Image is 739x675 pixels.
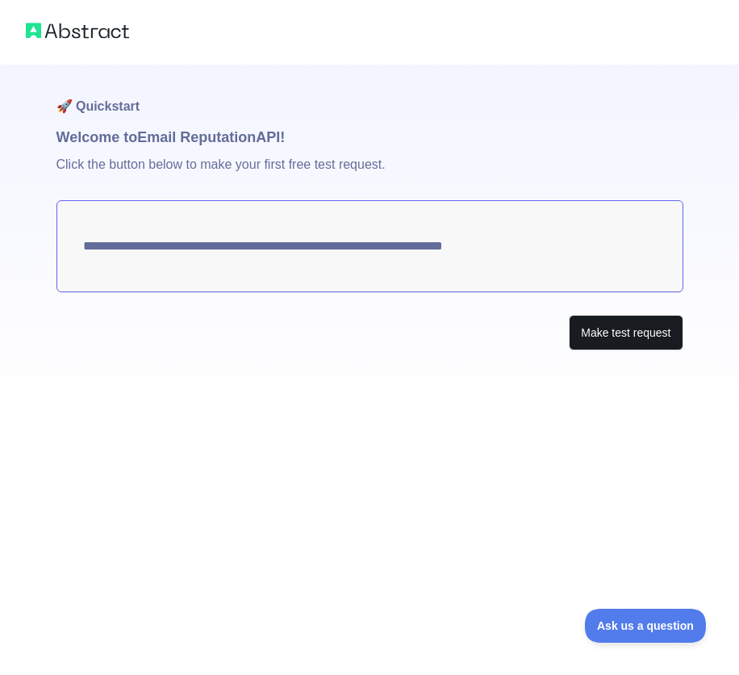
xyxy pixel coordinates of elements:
[56,126,683,149] h1: Welcome to Email Reputation API!
[569,315,683,351] button: Make test request
[585,609,707,643] iframe: Toggle Customer Support
[26,19,129,42] img: Abstract logo
[56,65,683,126] h1: 🚀 Quickstart
[56,149,683,200] p: Click the button below to make your first free test request.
